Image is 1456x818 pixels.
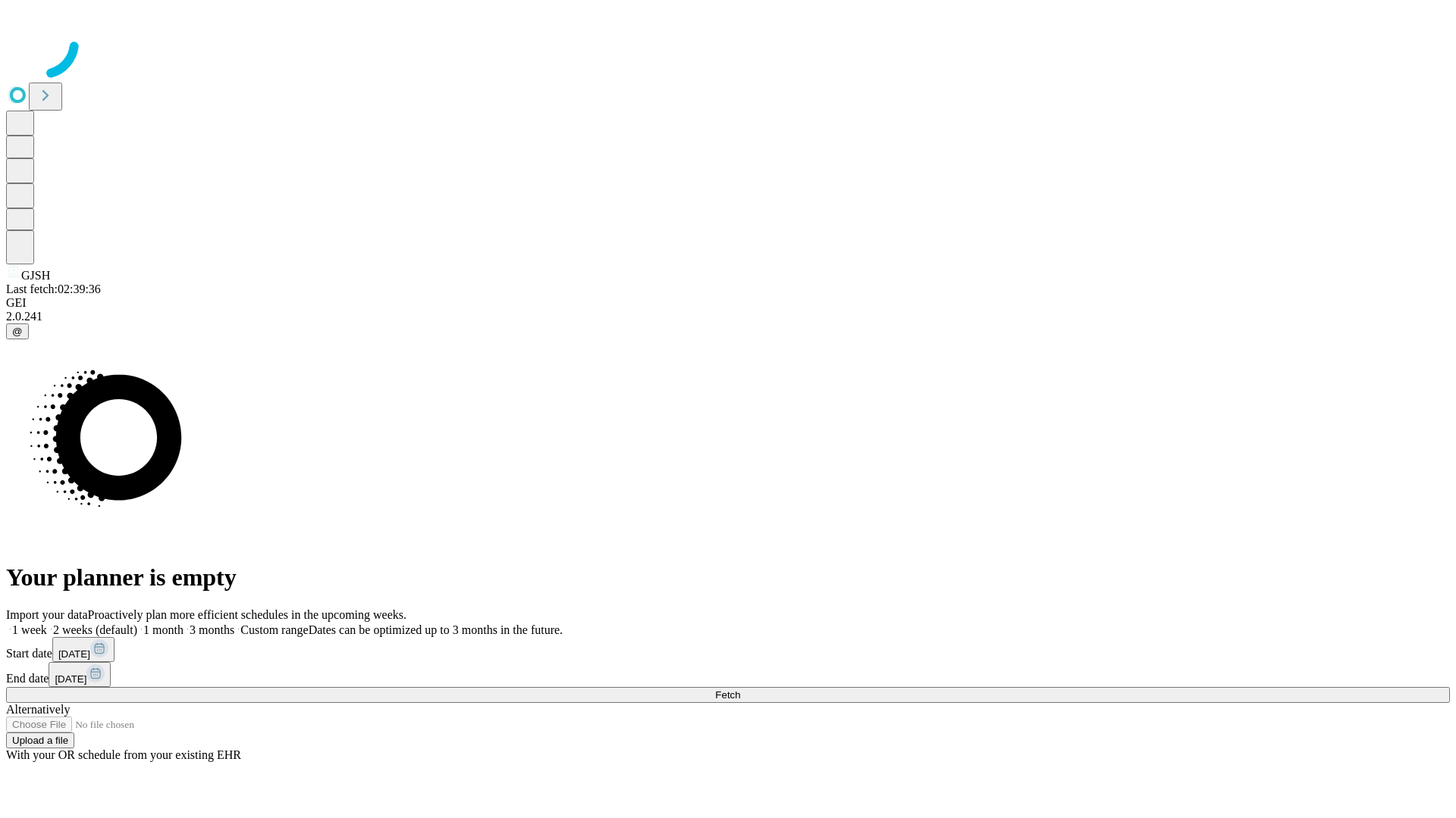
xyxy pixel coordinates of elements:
[6,662,1450,687] div: End date
[55,673,86,685] span: [DATE]
[6,283,101,295] span: Last fetch: 02:39:36
[53,623,137,636] span: 2 weeks (default)
[6,323,29,339] button: @
[715,689,740,701] span: Fetch
[143,623,184,636] span: 1 month
[88,608,406,621] span: Proactively plan more efficient schedules in the upcoming weeks.
[6,732,74,748] button: Upload a file
[6,703,70,716] span: Alternatively
[6,637,1450,662] div: Start date
[49,662,111,687] button: [DATE]
[6,564,1450,592] h1: Your planner is empty
[21,269,50,282] span: GJSH
[6,310,1450,323] div: 2.0.241
[6,608,88,621] span: Import your data
[6,748,241,761] span: With your OR schedule from your existing EHR
[190,623,234,636] span: 3 months
[240,623,308,636] span: Custom range
[6,687,1450,703] button: Fetch
[6,296,1450,310] div: GEI
[12,623,47,636] span: 1 week
[12,326,23,337] span: @
[52,637,115,662] button: [DATE]
[58,648,90,660] span: [DATE]
[309,623,563,636] span: Dates can be optimized up to 3 months in the future.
